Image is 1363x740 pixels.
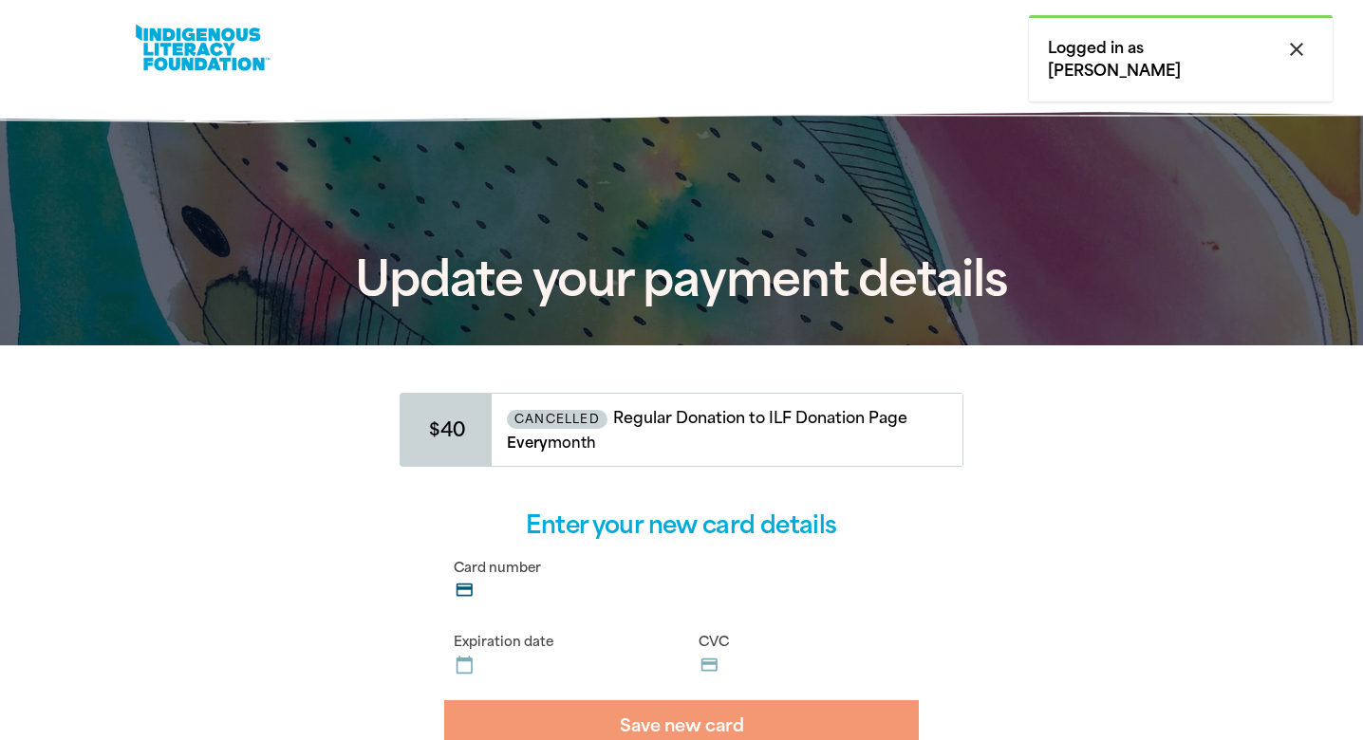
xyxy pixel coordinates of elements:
[479,585,908,601] iframe: Secure card number input frame
[355,250,1007,308] span: Update your payment details
[1029,15,1333,102] div: Logged in as [PERSON_NAME]
[455,656,476,675] i: calendar_today
[507,410,607,429] span: CANCELLED
[444,514,919,537] h4: Enter your new card details
[724,659,908,675] iframe: Secure CVC input frame
[700,656,721,675] i: credit_card
[548,435,596,452] strong: month
[1285,38,1308,61] i: close
[455,581,476,601] i: credit_card
[479,659,663,675] iframe: Secure expiration date input frame
[507,409,947,429] p: Regular Donation to ILF Donation Page
[1279,37,1314,62] button: close
[507,435,548,452] span: Every
[401,394,492,466] span: $40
